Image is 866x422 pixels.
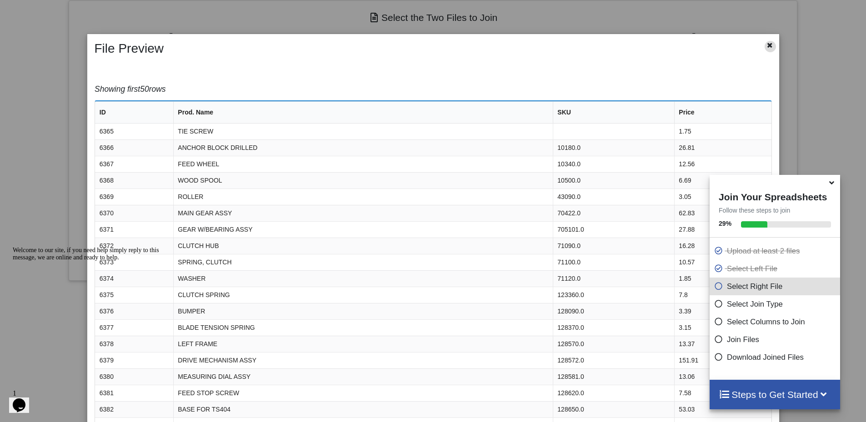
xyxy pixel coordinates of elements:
[674,101,771,124] th: Price
[173,156,552,172] td: FEED WHEEL
[173,336,552,352] td: LEFT FRAME
[95,401,173,417] td: 6382
[552,352,674,368] td: 128572.0
[95,172,173,189] td: 6368
[674,352,771,368] td: 151.91
[95,139,173,156] td: 6366
[90,41,719,56] h2: File Preview
[95,205,173,221] td: 6370
[714,352,838,363] p: Download Joined Files
[674,287,771,303] td: 7.8
[95,101,173,124] th: ID
[4,4,150,18] span: Welcome to our site, if you need help simply reply to this message, we are online and ready to help.
[674,189,771,205] td: 3.05
[552,139,674,156] td: 10180.0
[552,401,674,417] td: 128650.0
[674,319,771,336] td: 3.15
[552,205,674,221] td: 70422.0
[173,385,552,401] td: FEED STOP SCREW
[714,316,838,328] p: Select Columns to Join
[674,221,771,238] td: 27.88
[173,101,552,124] th: Prod. Name
[710,206,840,215] p: Follow these steps to join
[674,368,771,385] td: 13.06
[173,401,552,417] td: BASE FOR TS404
[173,319,552,336] td: BLADE TENSION SPRING
[173,270,552,287] td: WASHER
[719,220,731,227] b: 29 %
[95,221,173,238] td: 6371
[552,221,674,238] td: 705101.0
[173,303,552,319] td: BUMPER
[173,287,552,303] td: CLUTCH SPRING
[714,334,838,345] p: Join Files
[552,254,674,270] td: 71100.0
[710,189,840,203] h4: Join Your Spreadsheets
[674,254,771,270] td: 10.57
[674,270,771,287] td: 1.85
[552,287,674,303] td: 123360.0
[552,319,674,336] td: 128370.0
[674,385,771,401] td: 7.58
[173,238,552,254] td: CLUTCH HUB
[95,124,173,139] td: 6365
[9,243,173,381] iframe: chat widget
[9,386,38,413] iframe: chat widget
[714,281,838,292] p: Select Right File
[95,385,173,401] td: 6381
[95,84,166,94] i: Showing first 50 rows
[674,172,771,189] td: 6.69
[674,303,771,319] td: 3.39
[674,205,771,221] td: 62.83
[95,156,173,172] td: 6367
[552,101,674,124] th: SKU
[714,298,838,310] p: Select Join Type
[173,368,552,385] td: MEASURING DIAL ASSY
[95,238,173,254] td: 6372
[674,139,771,156] td: 26.81
[4,4,167,18] div: Welcome to our site, if you need help simply reply to this message, we are online and ready to help.
[674,156,771,172] td: 12.56
[719,389,831,400] h4: Steps to Get Started
[552,238,674,254] td: 71090.0
[173,124,552,139] td: TIE SCREW
[714,263,838,274] p: Select Left File
[552,156,674,172] td: 10340.0
[674,336,771,352] td: 13.37
[173,254,552,270] td: SPRING, CLUTCH
[552,189,674,205] td: 43090.0
[552,336,674,352] td: 128570.0
[95,189,173,205] td: 6369
[552,172,674,189] td: 10500.0
[714,245,838,257] p: Upload at least 2 files
[552,270,674,287] td: 71120.0
[674,124,771,139] td: 1.75
[552,303,674,319] td: 128090.0
[552,368,674,385] td: 128581.0
[552,385,674,401] td: 128620.0
[173,352,552,368] td: DRIVE MECHANISM ASSY
[173,221,552,238] td: GEAR W/BEARING ASSY
[674,401,771,417] td: 53.03
[674,238,771,254] td: 16.28
[173,172,552,189] td: WOOD SPOOL
[173,205,552,221] td: MAIN GEAR ASSY
[173,139,552,156] td: ANCHOR BLOCK DRILLED
[173,189,552,205] td: ROLLER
